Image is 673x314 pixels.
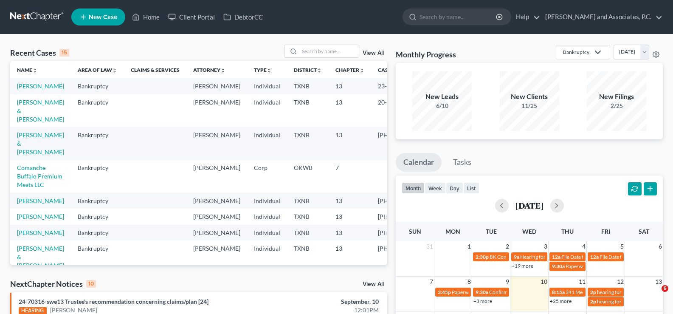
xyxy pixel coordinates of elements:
[71,225,124,240] td: Bankruptcy
[71,94,124,127] td: Bankruptcy
[287,240,329,273] td: TXNB
[32,68,37,73] i: unfold_more
[590,289,596,295] span: 2p
[445,228,460,235] span: Mon
[10,48,69,58] div: Recent Cases
[600,254,667,260] span: File Date for [PERSON_NAME]
[563,48,589,56] div: Bankruptcy
[71,193,124,209] td: Bankruptcy
[287,160,329,193] td: OKWB
[329,127,371,160] td: 13
[438,289,451,295] span: 3:45p
[473,298,492,304] a: +3 more
[396,49,456,59] h3: Monthly Progress
[452,289,581,295] span: Paperwork appt for [PERSON_NAME] & [PERSON_NAME]
[193,67,225,73] a: Attorneyunfold_more
[590,298,596,305] span: 2p
[425,182,446,194] button: week
[601,228,610,235] span: Fri
[287,94,329,127] td: TXNB
[299,45,359,57] input: Search by name...
[247,160,287,193] td: Corp
[429,277,434,287] span: 7
[463,182,479,194] button: list
[476,254,489,260] span: 2:30p
[329,78,371,94] td: 13
[515,201,543,210] h2: [DATE]
[247,225,287,240] td: Individual
[335,67,364,73] a: Chapterunfold_more
[17,99,64,123] a: [PERSON_NAME] & [PERSON_NAME]
[446,182,463,194] button: day
[639,228,649,235] span: Sat
[329,94,371,127] td: 13
[186,193,247,209] td: [PERSON_NAME]
[329,225,371,240] td: 13
[17,213,64,220] a: [PERSON_NAME]
[587,92,646,102] div: New Filings
[89,14,117,20] span: New Case
[514,254,519,260] span: 9a
[500,92,559,102] div: New Clients
[378,67,405,73] a: Case Nounfold_more
[552,254,560,260] span: 12a
[445,153,479,172] a: Tasks
[587,102,646,110] div: 2/25
[186,160,247,193] td: [PERSON_NAME]
[71,240,124,273] td: Bankruptcy
[467,277,472,287] span: 8
[124,61,186,78] th: Claims & Services
[371,78,437,94] td: 23-10183
[371,225,437,240] td: [PHONE_NUMBER]
[287,209,329,224] td: TXNB
[186,94,247,127] td: [PERSON_NAME]
[247,78,287,94] td: Individual
[522,228,536,235] span: Wed
[619,241,625,252] span: 5
[17,164,62,188] a: Comanche Buffalo Premium Meats LLC
[520,254,586,260] span: Hearing for [PERSON_NAME]
[10,279,96,289] div: NextChapter Notices
[186,240,247,273] td: [PERSON_NAME]
[561,228,574,235] span: Thu
[654,277,663,287] span: 13
[543,241,548,252] span: 3
[578,277,586,287] span: 11
[86,280,96,288] div: 10
[662,285,668,292] span: 6
[505,241,510,252] span: 2
[254,67,272,73] a: Typeunfold_more
[287,193,329,209] td: TXNB
[287,78,329,94] td: TXNB
[78,67,117,73] a: Area of Lawunfold_more
[359,68,364,73] i: unfold_more
[17,229,64,236] a: [PERSON_NAME]
[371,193,437,209] td: [PHONE_NUMBER]
[566,263,650,269] span: Paperwork appt for [PERSON_NAME]
[552,289,565,295] span: 8:15a
[186,225,247,240] td: [PERSON_NAME]
[500,102,559,110] div: 11/25
[402,182,425,194] button: month
[512,9,540,25] a: Help
[644,285,665,306] iframe: Intercom live chat
[317,68,322,73] i: unfold_more
[267,68,272,73] i: unfold_more
[540,277,548,287] span: 10
[247,94,287,127] td: Individual
[467,241,472,252] span: 1
[550,298,572,304] a: +25 more
[265,297,379,306] div: September, 10
[412,92,472,102] div: New Leads
[363,50,384,56] a: View All
[17,82,64,90] a: [PERSON_NAME]
[581,241,586,252] span: 4
[329,240,371,273] td: 13
[17,245,64,269] a: [PERSON_NAME] & [PERSON_NAME]
[329,209,371,224] td: 13
[71,160,124,193] td: Bankruptcy
[164,9,219,25] a: Client Portal
[363,281,384,287] a: View All
[247,209,287,224] td: Individual
[371,127,437,160] td: [PHONE_NUMBER]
